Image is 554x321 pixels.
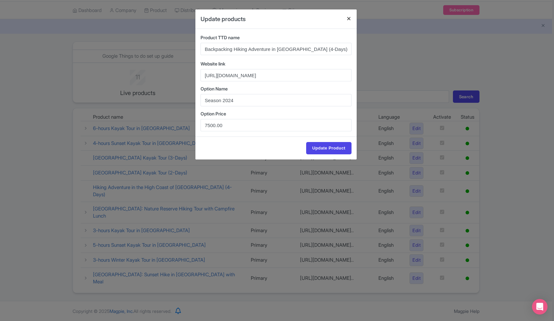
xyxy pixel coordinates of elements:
[201,111,226,116] span: Option Price
[201,86,228,91] span: Option Name
[201,69,352,81] input: Website link
[201,15,246,23] h4: Update products
[201,94,352,106] input: Options name
[201,35,240,40] span: Product TTD name
[306,142,352,154] input: Update Product
[201,61,225,66] span: Website link
[341,9,357,28] button: Close
[532,299,548,315] div: Open Intercom Messenger
[201,43,352,55] input: Product name
[201,119,352,131] input: Options Price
